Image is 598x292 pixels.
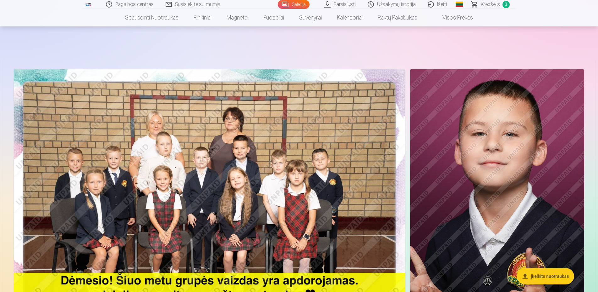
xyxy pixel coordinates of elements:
[186,9,219,26] a: Rinkiniai
[85,3,92,6] img: /fa2
[256,9,292,26] a: Puodeliai
[425,9,480,26] a: Visos prekės
[329,9,370,26] a: Kalendoriai
[502,1,510,8] span: 0
[481,1,500,8] span: Krepšelis
[219,9,256,26] a: Magnetai
[118,9,186,26] a: Spausdinti nuotraukas
[370,9,425,26] a: Raktų pakabukas
[517,268,574,284] button: Įkelkite nuotraukas
[292,9,329,26] a: Suvenyrai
